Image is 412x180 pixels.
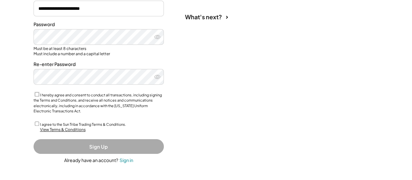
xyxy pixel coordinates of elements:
div: Already have an account? [64,157,118,164]
div: Re-enter Password [34,61,164,68]
div: View Terms & Conditions [40,127,86,133]
div: Sign in [120,157,133,163]
div: Must be at least 8 characters Must include a number and a capital letter [34,46,164,56]
label: I agree to the Sun Tribe Trading Terms & Conditions. [40,122,126,126]
label: I hereby agree and consent to conduct all transactions, including signing the Terms and Condition... [34,93,162,113]
button: Sign Up [34,139,164,154]
div: Password [34,21,164,28]
div: What's next? [185,13,222,21]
